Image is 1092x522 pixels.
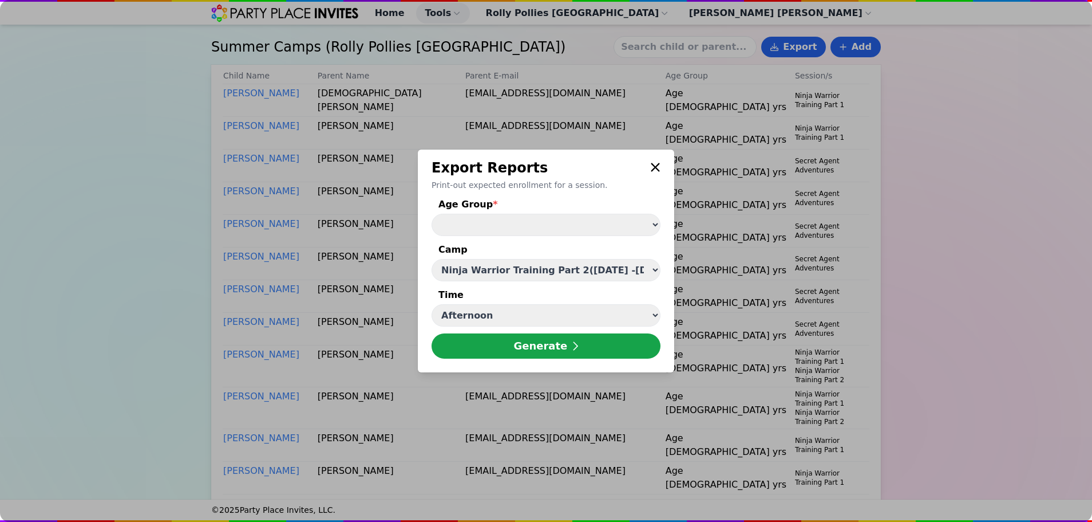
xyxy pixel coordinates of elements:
div: Camp [432,243,660,259]
div: Time [432,288,660,304]
select: Time [432,304,660,327]
p: Print-out expected enrollment for a session. [432,179,660,191]
button: Generate [432,333,660,359]
div: Age Group [432,198,660,214]
select: Age Group* [432,214,660,236]
select: Camp [432,259,660,281]
div: Export Reports [432,159,646,177]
